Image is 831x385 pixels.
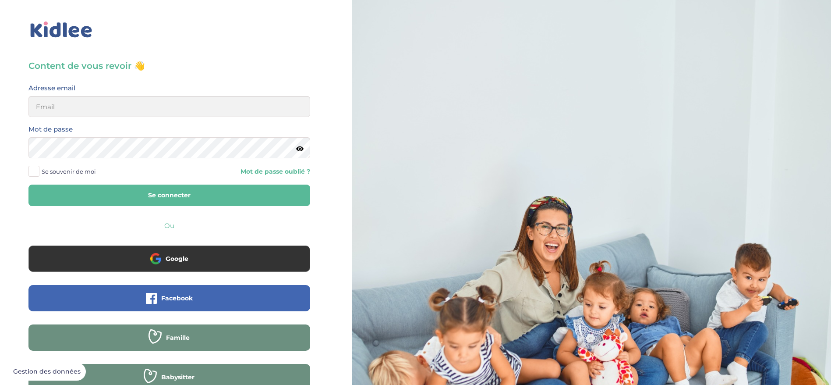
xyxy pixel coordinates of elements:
[166,254,188,263] span: Google
[8,363,86,381] button: Gestion des données
[28,124,73,135] label: Mot de passe
[28,20,94,40] img: logo_kidlee_bleu
[28,285,310,311] button: Facebook
[150,253,161,264] img: google.png
[28,246,310,272] button: Google
[28,260,310,269] a: Google
[13,368,81,376] span: Gestion des données
[28,60,310,72] h3: Content de vous revoir 👋
[28,339,310,348] a: Famille
[28,82,75,94] label: Adresse email
[28,96,310,117] input: Email
[42,166,96,177] span: Se souvenir de moi
[161,373,194,381] span: Babysitter
[146,293,157,304] img: facebook.png
[161,294,193,303] span: Facebook
[166,333,190,342] span: Famille
[164,221,174,230] span: Ou
[28,324,310,351] button: Famille
[28,300,310,308] a: Facebook
[28,185,310,206] button: Se connecter
[176,168,310,176] a: Mot de passe oublié ?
